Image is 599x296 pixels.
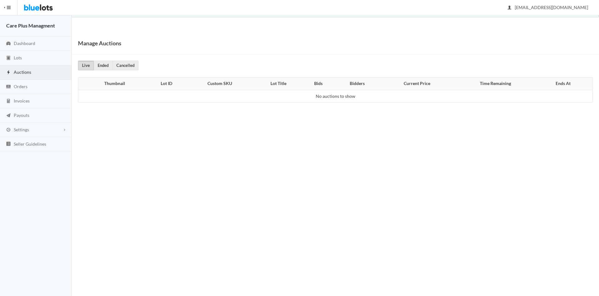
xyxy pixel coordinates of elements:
span: Auctions [14,69,31,75]
a: Cancelled [112,61,139,70]
span: Lots [14,55,22,60]
th: Thumbnail [78,78,147,90]
th: Lot ID [147,78,186,90]
ion-icon: list box [5,141,12,147]
ion-icon: cash [5,84,12,90]
a: Ended [94,61,113,70]
th: Time Remaining [453,78,537,90]
th: Bids [303,78,334,90]
th: Bidders [334,78,380,90]
th: Lot Title [254,78,303,90]
span: Seller Guidelines [14,141,46,147]
ion-icon: cog [5,127,12,133]
span: Orders [14,84,27,89]
span: Settings [14,127,29,132]
span: Payouts [14,113,29,118]
ion-icon: paper plane [5,113,12,119]
th: Ends At [538,78,592,90]
span: Dashboard [14,41,35,46]
span: Invoices [14,98,30,103]
h1: Manage Auctions [78,38,121,48]
strong: Care Plus Managment [6,23,55,28]
th: Custom SKU [186,78,255,90]
ion-icon: calculator [5,98,12,104]
a: Live [78,61,94,70]
ion-icon: flash [5,70,12,76]
ion-icon: speedometer [5,41,12,47]
th: Current Price [380,78,453,90]
ion-icon: person [506,5,513,11]
td: No auctions to show [78,90,592,103]
span: [EMAIL_ADDRESS][DOMAIN_NAME] [508,5,588,10]
ion-icon: clipboard [5,55,12,61]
